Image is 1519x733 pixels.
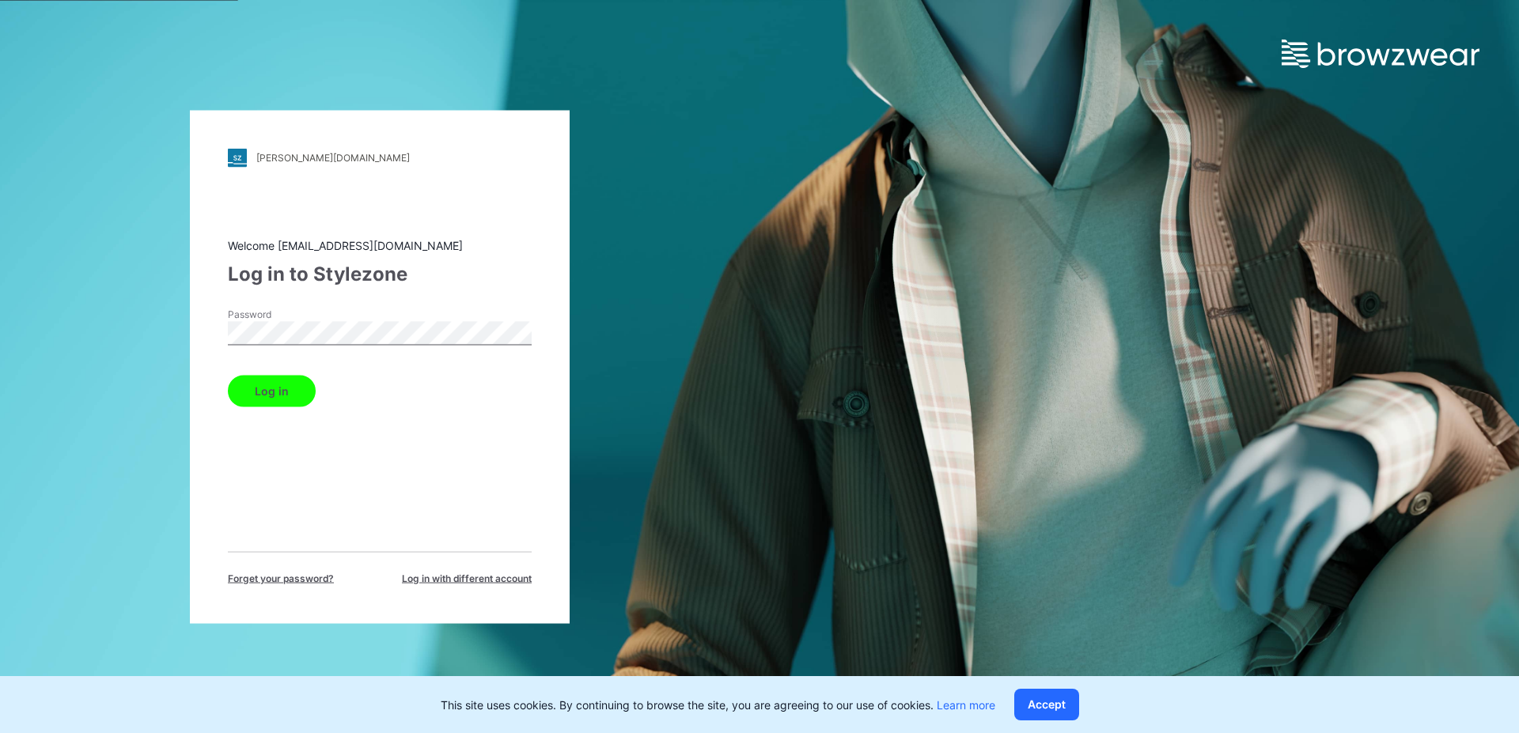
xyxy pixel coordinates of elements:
a: Learn more [937,698,995,712]
span: Forget your password? [228,571,334,585]
div: [PERSON_NAME][DOMAIN_NAME] [256,152,410,164]
div: Welcome [EMAIL_ADDRESS][DOMAIN_NAME] [228,236,532,253]
p: This site uses cookies. By continuing to browse the site, you are agreeing to our use of cookies. [441,697,995,713]
span: Log in with different account [402,571,532,585]
button: Accept [1014,689,1079,720]
img: stylezone-logo.562084cfcfab977791bfbf7441f1a819.svg [228,148,247,167]
a: [PERSON_NAME][DOMAIN_NAME] [228,148,532,167]
button: Log in [228,375,316,406]
div: Log in to Stylezone [228,259,532,288]
img: browzwear-logo.e42bd6dac1945053ebaf764b6aa21510.svg [1282,40,1479,68]
label: Password [228,307,339,321]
